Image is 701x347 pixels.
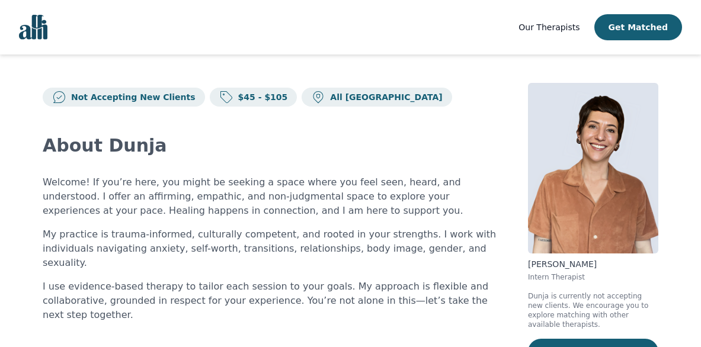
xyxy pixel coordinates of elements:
p: [PERSON_NAME] [528,258,658,270]
p: $45 - $105 [233,91,288,103]
p: Not Accepting New Clients [66,91,196,103]
button: Get Matched [594,14,682,40]
p: Dunja is currently not accepting new clients. We encourage you to explore matching with other ava... [528,291,658,329]
img: alli logo [19,15,47,40]
p: Intern Therapist [528,272,658,282]
p: All [GEOGRAPHIC_DATA] [325,91,442,103]
p: Welcome! If you’re here, you might be seeking a space where you feel seen, heard, and understood.... [43,175,500,218]
img: Dunja_Miskovic [528,83,658,253]
p: My practice is trauma-informed, culturally competent, and rooted in your strengths. I work with i... [43,227,500,270]
h2: About Dunja [43,135,500,156]
a: Our Therapists [518,20,580,34]
span: Our Therapists [518,23,580,32]
p: I use evidence-based therapy to tailor each session to your goals. My approach is flexible and co... [43,279,500,322]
